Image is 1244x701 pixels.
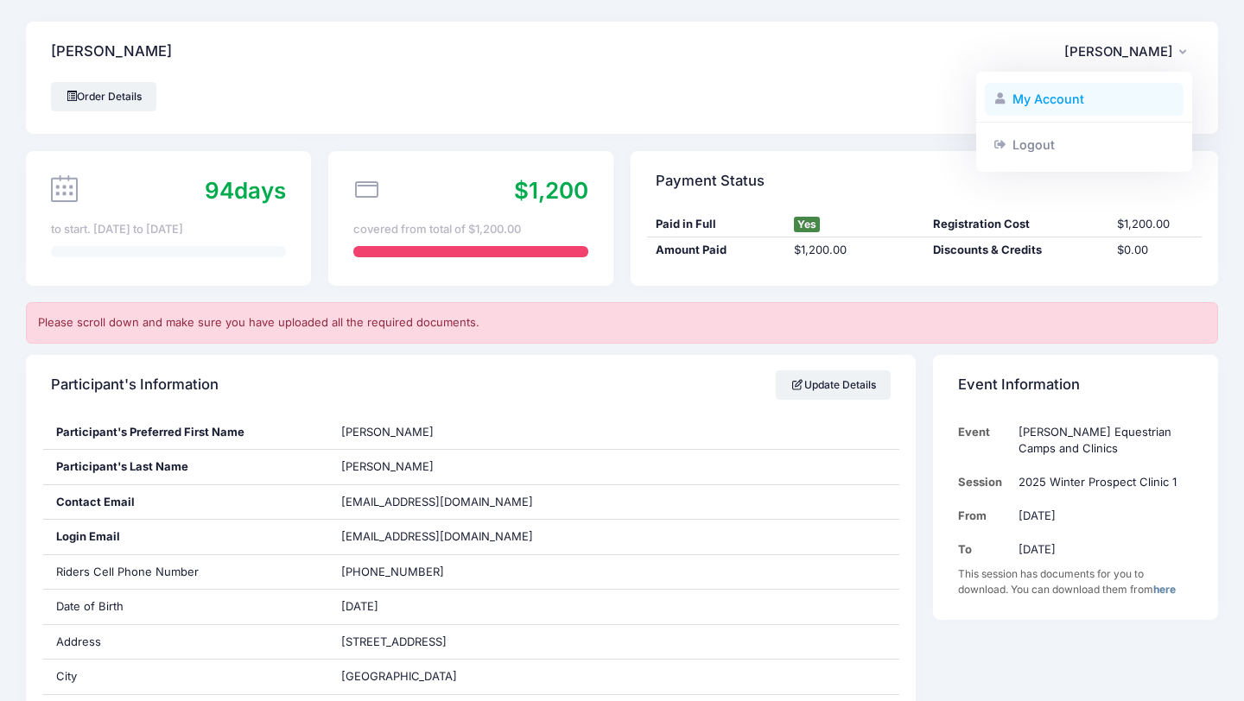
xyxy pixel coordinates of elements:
a: My Account [985,83,1184,116]
div: to start. [DATE] to [DATE] [51,221,286,238]
div: Registration Cost [924,216,1109,233]
div: $1,200.00 [786,242,924,259]
a: Update Details [776,370,891,400]
h4: [PERSON_NAME] [51,28,172,77]
span: [DATE] [341,599,378,613]
div: Discounts & Credits [924,242,1109,259]
td: To [958,533,1011,566]
span: $1,200 [514,177,588,204]
div: Riders Cell Phone Number [43,555,328,590]
span: [PERSON_NAME] [1064,44,1173,60]
div: City [43,660,328,694]
div: $0.00 [1109,242,1202,259]
div: Please scroll down and make sure you have uploaded all the required documents. [26,302,1218,344]
div: Date of Birth [43,590,328,624]
a: Logout [985,128,1184,161]
td: [PERSON_NAME] Equestrian Camps and Clinics [1011,415,1193,466]
span: [PERSON_NAME] [341,459,434,473]
span: [EMAIL_ADDRESS][DOMAIN_NAME] [341,495,533,508]
span: [PERSON_NAME] [341,425,434,439]
span: 94 [205,177,234,204]
td: From [958,499,1011,533]
td: [DATE] [1011,533,1193,566]
h4: Event Information [958,360,1080,409]
a: here [1153,583,1176,596]
div: This session has documents for you to download. You can download them from [958,566,1193,597]
td: 2025 Winter Prospect Clinic 1 [1011,465,1193,499]
div: Login Email [43,520,328,554]
h4: Participant's Information [51,360,219,409]
span: [PHONE_NUMBER] [341,565,444,578]
div: Participant's Preferred First Name [43,415,328,450]
h4: Payment Status [656,156,765,205]
div: covered from total of $1,200.00 [353,221,588,238]
td: [DATE] [1011,499,1193,533]
div: Paid in Full [647,216,785,233]
div: days [205,174,286,207]
div: Amount Paid [647,242,785,259]
span: Yes [794,217,820,232]
span: [EMAIL_ADDRESS][DOMAIN_NAME] [341,528,557,546]
div: Participant's Last Name [43,450,328,484]
td: Event [958,415,1011,466]
div: $1,200.00 [1109,216,1202,233]
span: [GEOGRAPHIC_DATA] [341,669,457,683]
button: [PERSON_NAME] [1064,32,1193,72]
a: Order Details [51,82,156,111]
span: [STREET_ADDRESS] [341,635,447,648]
div: Address [43,625,328,660]
td: Session [958,465,1011,499]
div: Contact Email [43,485,328,520]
